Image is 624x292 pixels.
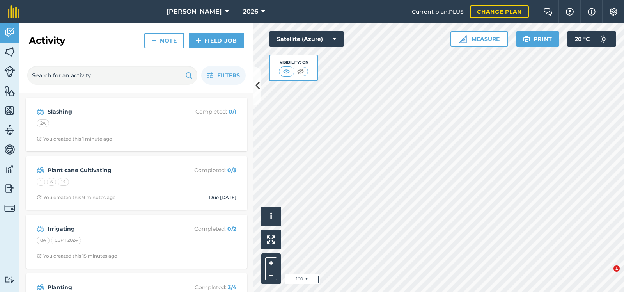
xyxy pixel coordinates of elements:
img: svg+xml;base64,PD94bWwgdmVyc2lvbj0iMS4wIiBlbmNvZGluZz0idXRmLTgiPz4KPCEtLSBHZW5lcmF0b3I6IEFkb2JlIE... [596,31,612,47]
span: Filters [217,71,240,80]
div: 2A [37,119,49,127]
div: Visibility: On [279,59,308,66]
a: Field Job [189,33,244,48]
img: fieldmargin Logo [8,5,19,18]
p: Completed : [174,107,236,116]
img: svg+xml;base64,PHN2ZyB4bWxucz0iaHR0cDovL3d3dy53My5vcmcvMjAwMC9zdmciIHdpZHRoPSI1MCIgaGVpZ2h0PSI0MC... [282,68,291,75]
strong: 0 / 2 [227,225,236,232]
div: Due [DATE] [209,194,236,201]
button: Measure [450,31,508,47]
a: Plant cane CultivatingCompleted: 0/31514Clock with arrow pointing clockwiseYou created this 9 min... [30,161,243,205]
p: Completed : [174,224,236,233]
img: svg+xml;base64,PHN2ZyB4bWxucz0iaHR0cDovL3d3dy53My5vcmcvMjAwMC9zdmciIHdpZHRoPSI1NiIgaGVpZ2h0PSI2MC... [4,85,15,97]
div: 5 [47,178,56,186]
strong: 0 / 3 [227,167,236,174]
button: Print [516,31,560,47]
img: svg+xml;base64,PHN2ZyB4bWxucz0iaHR0cDovL3d3dy53My5vcmcvMjAwMC9zdmciIHdpZHRoPSIxNCIgaGVpZ2h0PSIyNC... [196,36,201,45]
div: You created this 15 minutes ago [37,253,117,259]
img: svg+xml;base64,PHN2ZyB4bWxucz0iaHR0cDovL3d3dy53My5vcmcvMjAwMC9zdmciIHdpZHRoPSI1NiIgaGVpZ2h0PSI2MC... [4,46,15,58]
img: svg+xml;base64,PD94bWwgdmVyc2lvbj0iMS4wIiBlbmNvZGluZz0idXRmLTgiPz4KPCEtLSBHZW5lcmF0b3I6IEFkb2JlIE... [37,166,44,175]
img: svg+xml;base64,PHN2ZyB4bWxucz0iaHR0cDovL3d3dy53My5vcmcvMjAwMC9zdmciIHdpZHRoPSIxNCIgaGVpZ2h0PSIyNC... [151,36,157,45]
div: 1 [37,178,45,186]
span: [PERSON_NAME] [167,7,222,16]
button: Filters [201,66,246,85]
div: You created this 1 minute ago [37,136,112,142]
button: 20 °C [567,31,616,47]
button: i [261,207,281,226]
button: – [265,269,277,280]
div: 14 [58,178,69,186]
img: svg+xml;base64,PHN2ZyB4bWxucz0iaHR0cDovL3d3dy53My5vcmcvMjAwMC9zdmciIHdpZHRoPSI1MCIgaGVpZ2h0PSI0MC... [296,68,305,75]
img: Ruler icon [459,35,467,43]
strong: Plant cane Cultivating [48,166,171,174]
img: svg+xml;base64,PHN2ZyB4bWxucz0iaHR0cDovL3d3dy53My5vcmcvMjAwMC9zdmciIHdpZHRoPSI1NiIgaGVpZ2h0PSI2MC... [4,105,15,116]
p: Completed : [174,166,236,174]
span: 1 [613,265,620,272]
img: svg+xml;base64,PHN2ZyB4bWxucz0iaHR0cDovL3d3dy53My5vcmcvMjAwMC9zdmciIHdpZHRoPSIxOSIgaGVpZ2h0PSIyNC... [523,34,530,44]
span: Current plan : PLUS [412,7,464,16]
h2: Activity [29,34,65,47]
img: svg+xml;base64,PD94bWwgdmVyc2lvbj0iMS4wIiBlbmNvZGluZz0idXRmLTgiPz4KPCEtLSBHZW5lcmF0b3I6IEFkb2JlIE... [37,224,44,233]
img: svg+xml;base64,PD94bWwgdmVyc2lvbj0iMS4wIiBlbmNvZGluZz0idXRmLTgiPz4KPCEtLSBHZW5lcmF0b3I6IEFkb2JlIE... [4,66,15,77]
strong: Irrigating [48,224,171,233]
img: svg+xml;base64,PD94bWwgdmVyc2lvbj0iMS4wIiBlbmNvZGluZz0idXRmLTgiPz4KPCEtLSBHZW5lcmF0b3I6IEFkb2JlIE... [4,27,15,38]
img: svg+xml;base64,PD94bWwgdmVyc2lvbj0iMS4wIiBlbmNvZGluZz0idXRmLTgiPz4KPCEtLSBHZW5lcmF0b3I6IEFkb2JlIE... [37,283,44,292]
img: Clock with arrow pointing clockwise [37,195,42,200]
span: i [270,211,272,221]
img: Four arrows, one pointing top left, one top right, one bottom right and the last bottom left [267,235,275,244]
img: Clock with arrow pointing clockwise [37,136,42,141]
a: SlashingCompleted: 0/12AClock with arrow pointing clockwiseYou created this 1 minute ago [30,102,243,147]
span: 20 ° C [575,31,590,47]
a: IrrigatingCompleted: 0/28ACSP 1 2024Clock with arrow pointing clockwiseYou created this 15 minute... [30,219,243,264]
img: svg+xml;base64,PHN2ZyB4bWxucz0iaHR0cDovL3d3dy53My5vcmcvMjAwMC9zdmciIHdpZHRoPSIxNyIgaGVpZ2h0PSIxNy... [588,7,596,16]
span: 2026 [243,7,258,16]
strong: Slashing [48,107,171,116]
iframe: Intercom live chat [597,265,616,284]
img: svg+xml;base64,PD94bWwgdmVyc2lvbj0iMS4wIiBlbmNvZGluZz0idXRmLTgiPz4KPCEtLSBHZW5lcmF0b3I6IEFkb2JlIE... [4,203,15,214]
img: Clock with arrow pointing clockwise [37,253,42,258]
img: svg+xml;base64,PD94bWwgdmVyc2lvbj0iMS4wIiBlbmNvZGluZz0idXRmLTgiPz4KPCEtLSBHZW5lcmF0b3I6IEFkb2JlIE... [4,144,15,155]
img: Two speech bubbles overlapping with the left bubble in the forefront [543,8,553,16]
a: Note [144,33,184,48]
strong: Planting [48,283,171,292]
button: Satellite (Azure) [269,31,344,47]
img: A cog icon [609,8,618,16]
input: Search for an activity [27,66,197,85]
img: svg+xml;base64,PHN2ZyB4bWxucz0iaHR0cDovL3d3dy53My5vcmcvMjAwMC9zdmciIHdpZHRoPSIxOSIgaGVpZ2h0PSIyNC... [185,71,193,80]
img: svg+xml;base64,PD94bWwgdmVyc2lvbj0iMS4wIiBlbmNvZGluZz0idXRmLTgiPz4KPCEtLSBHZW5lcmF0b3I6IEFkb2JlIE... [4,276,15,283]
img: svg+xml;base64,PD94bWwgdmVyc2lvbj0iMS4wIiBlbmNvZGluZz0idXRmLTgiPz4KPCEtLSBHZW5lcmF0b3I6IEFkb2JlIE... [4,163,15,175]
a: Change plan [470,5,529,18]
img: svg+xml;base64,PD94bWwgdmVyc2lvbj0iMS4wIiBlbmNvZGluZz0idXRmLTgiPz4KPCEtLSBHZW5lcmF0b3I6IEFkb2JlIE... [37,107,44,116]
strong: 0 / 1 [229,108,236,115]
img: A question mark icon [565,8,574,16]
div: You created this 9 minutes ago [37,194,116,201]
img: svg+xml;base64,PD94bWwgdmVyc2lvbj0iMS4wIiBlbmNvZGluZz0idXRmLTgiPz4KPCEtLSBHZW5lcmF0b3I6IEFkb2JlIE... [4,124,15,136]
p: Completed : [174,283,236,292]
button: + [265,257,277,269]
img: svg+xml;base64,PD94bWwgdmVyc2lvbj0iMS4wIiBlbmNvZGluZz0idXRmLTgiPz4KPCEtLSBHZW5lcmF0b3I6IEFkb2JlIE... [4,183,15,194]
div: CSP 1 2024 [51,237,81,244]
strong: 3 / 4 [228,284,236,291]
div: 8A [37,237,50,244]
